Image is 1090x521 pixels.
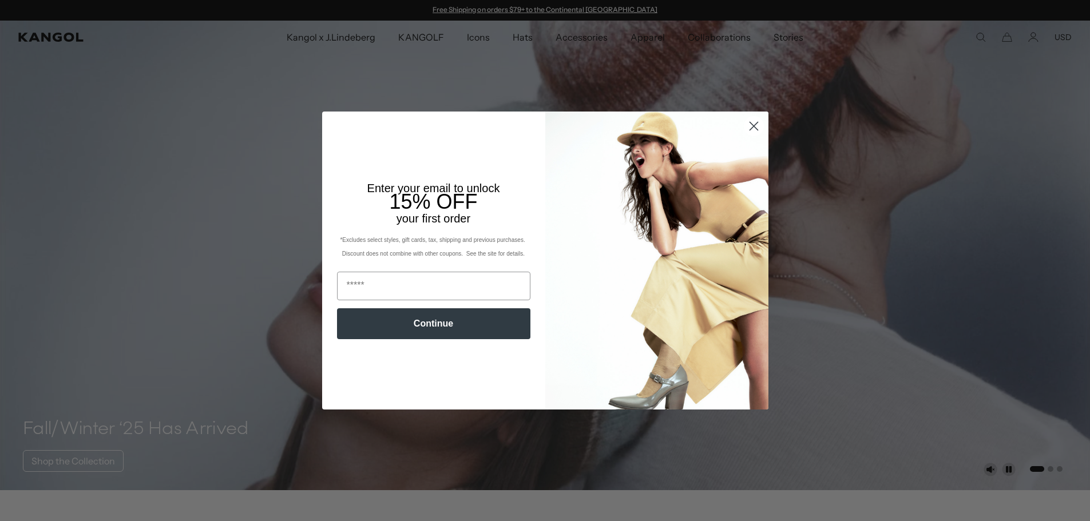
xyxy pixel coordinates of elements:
[340,237,526,257] span: *Excludes select styles, gift cards, tax, shipping and previous purchases. Discount does not comb...
[337,272,530,300] input: Email
[389,190,477,213] span: 15% OFF
[397,212,470,225] span: your first order
[744,116,764,136] button: Close dialog
[545,112,768,409] img: 93be19ad-e773-4382-80b9-c9d740c9197f.jpeg
[337,308,530,339] button: Continue
[367,182,500,194] span: Enter your email to unlock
